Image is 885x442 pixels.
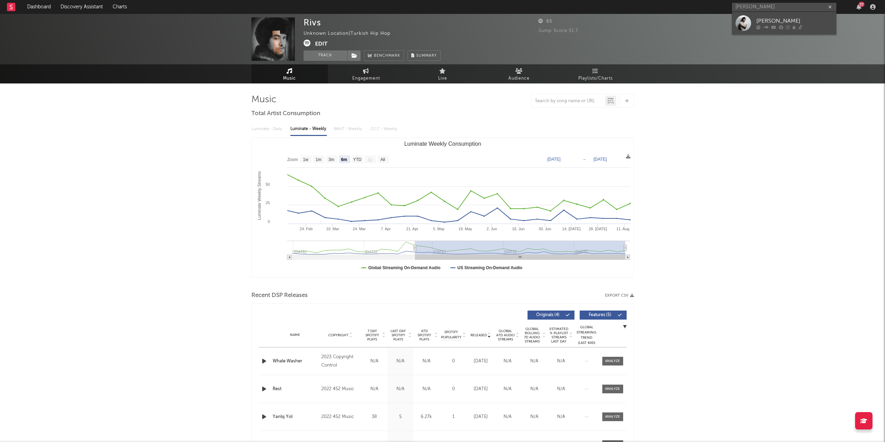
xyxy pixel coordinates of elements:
button: Track [304,50,347,61]
a: Audience [481,64,557,83]
text: 19. May [458,227,472,231]
span: Playlists/Charts [578,74,613,83]
button: Summary [408,50,441,61]
text: 16. Jun [512,227,524,231]
text: 25 [265,201,269,205]
span: ATD Spotify Plays [415,329,434,341]
div: 2023 Copyright Control [321,353,359,370]
text: 5. May [433,227,445,231]
button: Features(5) [580,311,627,320]
div: N/A [389,358,412,365]
div: N/A [389,386,412,393]
div: N/A [415,386,438,393]
button: Originals(4) [528,311,574,320]
text: 2. Jun [486,227,497,231]
div: [DATE] [469,358,492,365]
div: Unknown Location | Turkish Hip Hop [304,30,399,38]
div: [DATE] [469,413,492,420]
input: Search by song name or URL [532,98,605,104]
text: Zoom [287,157,298,162]
div: N/A [523,358,546,365]
text: 14. [DATE] [562,227,580,231]
input: Search for artists [732,3,836,11]
span: Features ( 5 ) [584,313,616,317]
div: 0 [441,358,466,365]
text: 1m [315,157,321,162]
text: 1y [368,157,372,162]
text: 28. [DATE] [588,227,607,231]
span: Released [470,333,487,337]
span: Music [283,74,296,83]
text: 11. Aug [616,227,629,231]
span: Spotify Popularity [441,330,461,340]
a: Rest [273,386,318,393]
span: Audience [508,74,530,83]
button: Edit [315,40,328,48]
text: [DATE] [594,157,607,162]
div: 6.27k [415,413,438,420]
span: Total Artist Consumption [251,110,320,118]
text: 10. Mar [326,227,339,231]
span: 65 [538,19,552,24]
a: Yanlış Yol [273,413,318,420]
a: Live [404,64,481,83]
text: 21. Apr [406,227,418,231]
a: Music [251,64,328,83]
span: Copyright [328,333,348,337]
text: [DATE] [547,157,561,162]
text: 6m [341,157,347,162]
div: Luminate - Weekly [290,123,327,135]
a: [PERSON_NAME] [732,12,836,34]
text: 0 [267,219,269,224]
div: Global Streaming Trend (Last 60D) [576,325,597,346]
div: 37 [859,2,864,7]
div: 5 [389,413,412,420]
span: Global Rolling 7D Audio Streams [523,327,542,344]
span: Estimated % Playlist Streams Last Day [549,327,569,344]
div: [DATE] [469,386,492,393]
span: Summary [416,54,437,58]
svg: Luminate Weekly Consumption [252,138,634,277]
text: 24. Feb [299,227,312,231]
div: N/A [549,386,573,393]
text: 30. Jun [538,227,551,231]
a: Playlists/Charts [557,64,634,83]
div: 38 [363,413,386,420]
div: N/A [496,413,519,420]
div: N/A [363,358,386,365]
div: Whale Washer [273,358,318,365]
text: US Streaming On-Demand Audio [457,265,522,270]
text: YTD [353,157,361,162]
text: 50 [265,182,269,186]
a: Engagement [328,64,404,83]
text: 3m [328,157,334,162]
text: 7. Apr [380,227,391,231]
span: Engagement [352,74,380,83]
div: N/A [523,413,546,420]
div: 2022 452 Music [321,385,359,393]
span: Benchmark [374,52,400,60]
div: N/A [496,358,519,365]
text: 24. Mar [353,227,366,231]
span: Last Day Spotify Plays [389,329,408,341]
div: 2022 452 Music [321,413,359,421]
div: [PERSON_NAME] [756,17,833,25]
a: Benchmark [364,50,404,61]
div: 0 [441,386,466,393]
div: N/A [549,358,573,365]
span: 7 Day Spotify Plays [363,329,381,341]
text: Global Streaming On-Demand Audio [368,265,441,270]
span: Jump Score: 51.7 [538,29,578,33]
div: Name [273,332,318,338]
div: N/A [523,386,546,393]
div: N/A [549,413,573,420]
span: Global ATD Audio Streams [496,329,515,341]
button: Export CSV [605,294,634,298]
text: All [380,157,385,162]
text: → [582,157,586,162]
div: 1 [441,413,466,420]
div: N/A [363,386,386,393]
div: Rivs [304,17,321,27]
